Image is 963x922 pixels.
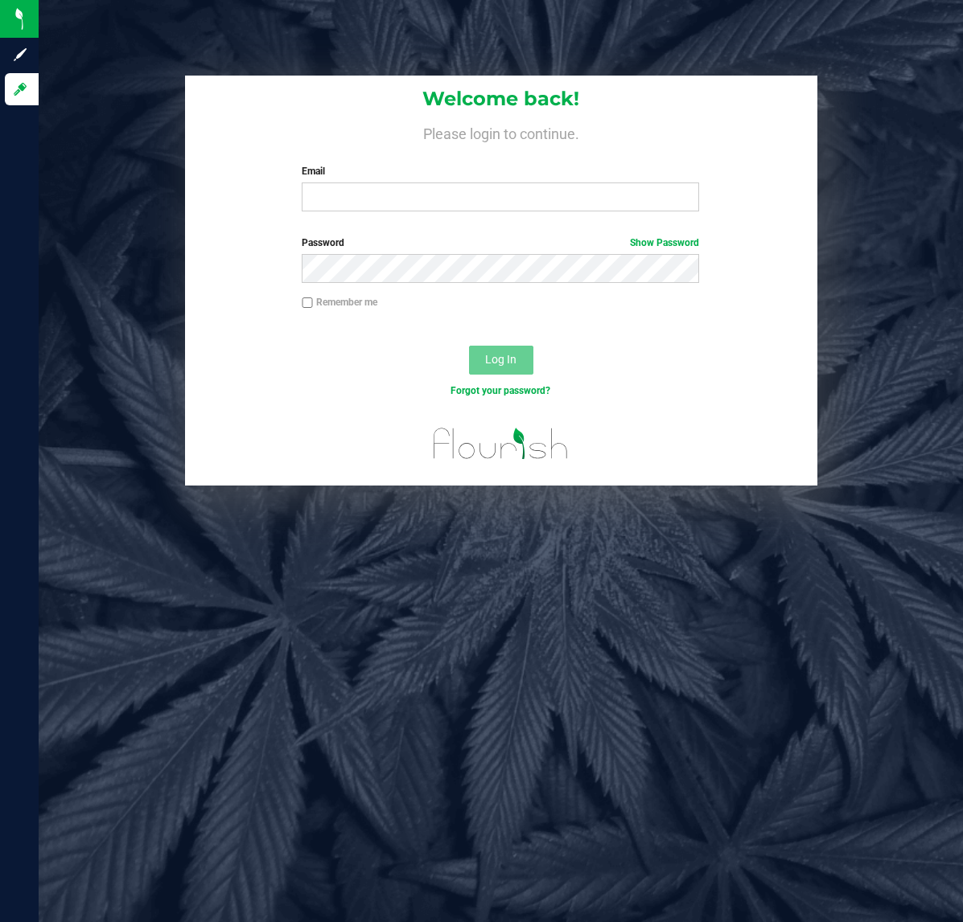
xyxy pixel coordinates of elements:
span: Log In [485,353,516,366]
span: Password [302,237,344,248]
button: Log In [469,346,533,375]
a: Show Password [630,237,699,248]
inline-svg: Log in [12,81,28,97]
label: Remember me [302,295,377,309]
h1: Welcome back! [185,88,817,109]
a: Forgot your password? [451,385,550,396]
inline-svg: Sign up [12,47,28,63]
img: flourish_logo.svg [422,415,580,473]
h4: Please login to continue. [185,122,817,141]
input: Remember me [302,297,313,309]
label: Email [302,164,699,178]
